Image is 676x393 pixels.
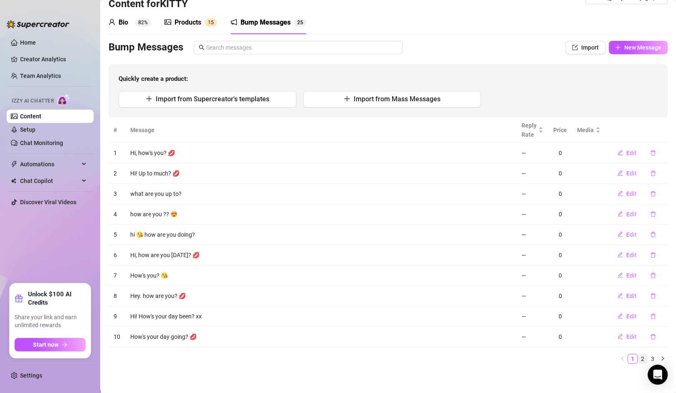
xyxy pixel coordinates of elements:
[11,178,16,184] img: Chat Copilot
[20,126,35,133] a: Setup
[610,228,643,241] button: Edit
[20,140,63,146] a: Chat Monitoring
[620,356,625,361] span: left
[626,252,637,258] span: Edit
[643,167,663,180] button: delete
[125,204,516,225] td: how are you ?? 😍
[241,18,291,28] div: Bump Messages
[628,354,638,364] li: 1
[643,208,663,221] button: delete
[610,167,643,180] button: Edit
[109,204,125,225] td: 4
[643,289,663,303] button: delete
[553,210,567,219] div: 0
[626,333,637,340] span: Edit
[650,170,656,176] span: delete
[205,18,217,27] sup: 15
[650,252,656,258] span: delete
[553,148,567,158] div: 0
[643,330,663,343] button: delete
[109,184,125,204] td: 3
[626,272,637,279] span: Edit
[572,118,605,143] th: Media
[553,250,567,260] div: 0
[617,252,623,258] span: edit
[553,230,567,239] div: 0
[610,208,643,221] button: Edit
[624,44,661,51] span: New Message
[581,44,599,51] span: Import
[658,354,668,364] li: Next Page
[15,313,86,330] span: Share your link and earn unlimited rewards
[516,163,548,184] td: —
[119,91,296,108] button: Import from Supercreator's templates
[553,189,567,198] div: 0
[650,232,656,238] span: delete
[33,341,58,348] span: Start now
[516,204,548,225] td: —
[109,41,183,54] h3: Bump Messages
[628,354,637,363] a: 1
[516,118,548,143] th: Reply Rate
[658,354,668,364] button: right
[516,245,548,265] td: —
[20,73,61,79] a: Team Analytics
[354,95,441,103] span: Import from Mass Messages
[109,245,125,265] td: 6
[610,289,643,303] button: Edit
[15,294,23,303] span: gift
[643,228,663,241] button: delete
[211,20,214,25] span: 5
[516,143,548,163] td: —
[618,354,628,364] li: Previous Page
[135,18,151,27] sup: 82%
[553,291,567,300] div: 0
[15,338,86,351] button: Start nowarrow-right
[617,272,623,278] span: edit
[650,191,656,197] span: delete
[109,306,125,327] td: 9
[617,231,623,237] span: edit
[610,330,643,343] button: Edit
[617,293,623,298] span: edit
[12,97,54,105] span: Izzy AI Chatter
[610,248,643,262] button: Edit
[660,356,665,361] span: right
[20,113,41,120] a: Content
[643,248,663,262] button: delete
[125,286,516,306] td: Hey. how are you? 💋
[119,18,128,28] div: Bio
[20,199,76,205] a: Discover Viral Videos
[648,354,658,364] li: 3
[206,43,397,52] input: Search messages
[109,118,125,143] th: #
[57,94,70,106] img: AI Chatter
[643,269,663,282] button: delete
[516,286,548,306] td: —
[109,163,125,184] td: 2
[156,95,269,103] span: Import from Supercreator's templates
[650,313,656,319] span: delete
[125,306,516,327] td: Hi! How's your day been? xx
[125,327,516,347] td: How's your day going? 💋
[617,190,623,196] span: edit
[125,245,516,265] td: Hi, how are you [DATE]? 💋
[615,45,621,50] span: plus
[650,334,656,340] span: delete
[617,313,623,319] span: edit
[553,271,567,280] div: 0
[516,184,548,204] td: —
[62,342,68,348] span: arrow-right
[626,231,637,238] span: Edit
[617,170,623,176] span: edit
[109,225,125,245] td: 5
[20,158,79,171] span: Automations
[626,150,637,156] span: Edit
[125,184,516,204] td: what are you up to?
[125,265,516,286] td: How's you? 😘
[208,20,211,25] span: 1
[617,150,623,155] span: edit
[648,354,657,363] a: 3
[626,211,637,218] span: Edit
[650,150,656,156] span: delete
